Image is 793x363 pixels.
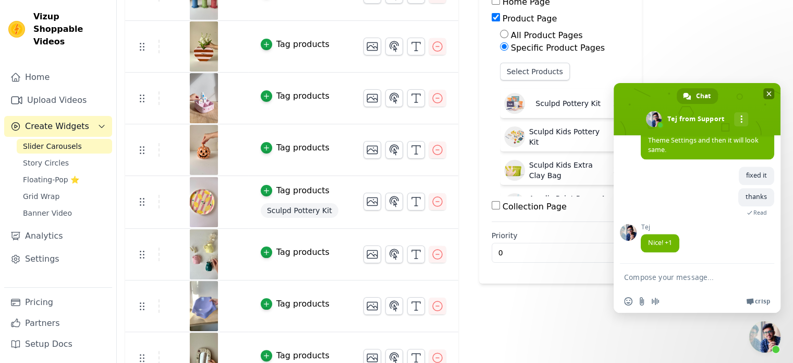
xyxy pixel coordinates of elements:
[696,88,711,104] span: Chat
[607,128,625,146] button: Delete widget
[261,184,330,197] button: Tag products
[492,230,629,241] label: Priority
[23,174,79,185] span: Floating-Pop ⭐
[503,202,567,212] label: Collection Page
[4,334,112,355] a: Setup Docs
[624,297,632,306] span: Insert an emoji
[535,98,601,109] p: Sculpd Pottery Kit
[261,38,330,51] button: Tag products
[189,281,218,331] img: vizup-images-59ac.jpg
[17,156,112,170] a: Story Circles
[4,313,112,334] a: Partners
[17,172,112,187] a: Floating-Pop ⭐
[25,120,89,133] span: Create Widgets
[363,141,381,159] button: Change Thumbnail
[261,90,330,102] button: Tag products
[504,93,525,114] img: Sculpd Pottery Kit
[363,245,381,263] button: Change Thumbnail
[529,126,607,147] p: Sculpd Kids Pottery Kit
[363,297,381,315] button: Change Thumbnail
[189,177,218,227] img: vizup-images-bee4.jpg
[261,203,338,218] span: Sculpd Pottery Kit
[8,21,25,38] img: Vizup
[504,160,525,181] img: Sculpd Kids Extra Clay Bag
[638,297,646,306] span: Send a file
[753,209,767,216] span: Read
[276,38,330,51] div: Tag products
[746,192,767,201] span: thanks
[276,349,330,362] div: Tag products
[4,292,112,313] a: Pricing
[504,126,525,147] img: Sculpd Kids Pottery Kit
[23,208,72,218] span: Banner Video
[363,38,381,55] button: Change Thumbnail
[4,90,112,111] a: Upload Videos
[4,249,112,270] a: Settings
[189,229,218,279] img: vizup-images-7b08.jpg
[189,73,218,123] img: vizup-images-1b2c.jpg
[363,193,381,210] button: Change Thumbnail
[276,184,330,197] div: Tag products
[529,160,607,181] p: Sculpd Kids Extra Clay Bag
[276,90,330,102] div: Tag products
[261,246,330,259] button: Tag products
[261,349,330,362] button: Tag products
[746,297,770,306] a: Crisp
[641,224,679,231] span: Tej
[17,189,112,204] a: Grid Wrap
[763,88,774,99] span: Close chat
[500,63,570,80] button: Select Products
[677,88,718,104] a: Chat
[189,21,218,72] img: vizup-images-51a0.jpg
[607,95,625,112] button: Delete widget
[648,126,763,154] span: you can update the value from global Theme Settings and then it will look same.
[363,89,381,107] button: Change Thumbnail
[504,193,525,214] img: Acrylic Paint Pens - 4 Packs
[17,206,112,220] a: Banner Video
[4,116,112,137] button: Create Widgets
[276,246,330,259] div: Tag products
[746,171,767,180] span: fixed it
[4,67,112,88] a: Home
[23,191,59,202] span: Grid Wrap
[4,226,112,247] a: Analytics
[23,141,82,151] span: Slider Carousels
[648,238,672,247] span: Nice! +1
[511,43,605,53] label: Specific Product Pages
[624,264,749,290] textarea: Compose your message...
[17,139,112,154] a: Slider Carousels
[651,297,660,306] span: Audio message
[755,297,770,306] span: Crisp
[749,321,780,353] a: Close chat
[511,30,583,40] label: All Product Pages
[529,193,607,214] p: Acrylic Paint Pens - 4 Packs
[33,10,108,48] span: Vizup Shoppable Videos
[276,142,330,154] div: Tag products
[261,142,330,154] button: Tag products
[23,158,69,168] span: Story Circles
[607,161,625,179] button: Delete widget
[261,298,330,310] button: Tag products
[189,125,218,175] img: vizup-images-efda.jpg
[276,298,330,310] div: Tag products
[503,14,557,24] label: Product Page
